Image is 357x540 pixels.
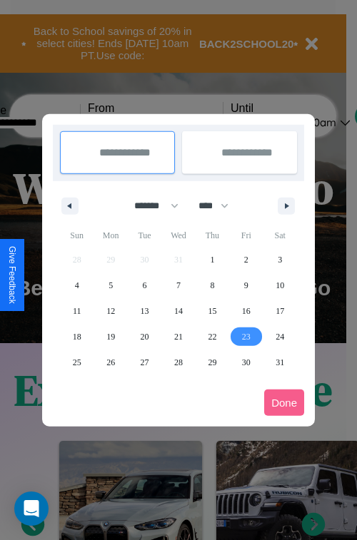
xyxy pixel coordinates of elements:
[60,298,94,324] button: 11
[60,272,94,298] button: 4
[109,272,113,298] span: 5
[276,298,284,324] span: 17
[94,298,127,324] button: 12
[94,272,127,298] button: 5
[94,324,127,350] button: 19
[128,324,161,350] button: 20
[229,298,263,324] button: 16
[73,324,81,350] span: 18
[128,272,161,298] button: 6
[60,224,94,247] span: Sun
[242,350,251,375] span: 30
[196,224,229,247] span: Thu
[242,298,251,324] span: 16
[143,272,147,298] span: 6
[174,324,183,350] span: 21
[196,272,229,298] button: 8
[161,298,195,324] button: 14
[208,350,216,375] span: 29
[196,247,229,272] button: 1
[263,272,297,298] button: 10
[244,247,248,272] span: 2
[128,298,161,324] button: 13
[106,350,115,375] span: 26
[263,224,297,247] span: Sat
[264,389,304,416] button: Done
[60,324,94,350] button: 18
[229,224,263,247] span: Fri
[229,247,263,272] button: 2
[278,247,282,272] span: 3
[161,272,195,298] button: 7
[244,272,248,298] span: 9
[161,324,195,350] button: 21
[196,324,229,350] button: 22
[73,350,81,375] span: 25
[242,324,251,350] span: 23
[276,272,284,298] span: 10
[196,298,229,324] button: 15
[208,298,216,324] span: 15
[141,324,149,350] span: 20
[229,350,263,375] button: 30
[196,350,229,375] button: 29
[229,324,263,350] button: 23
[263,324,297,350] button: 24
[94,350,127,375] button: 26
[263,350,297,375] button: 31
[128,350,161,375] button: 27
[60,350,94,375] button: 25
[208,324,216,350] span: 22
[174,350,183,375] span: 28
[210,272,214,298] span: 8
[7,246,17,304] div: Give Feedback
[75,272,79,298] span: 4
[210,247,214,272] span: 1
[276,350,284,375] span: 31
[141,350,149,375] span: 27
[14,491,49,526] div: Open Intercom Messenger
[263,298,297,324] button: 17
[141,298,149,324] span: 13
[174,298,183,324] span: 14
[176,272,181,298] span: 7
[73,298,81,324] span: 11
[263,247,297,272] button: 3
[276,324,284,350] span: 24
[229,272,263,298] button: 9
[106,324,115,350] span: 19
[94,224,127,247] span: Mon
[128,224,161,247] span: Tue
[106,298,115,324] span: 12
[161,350,195,375] button: 28
[161,224,195,247] span: Wed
